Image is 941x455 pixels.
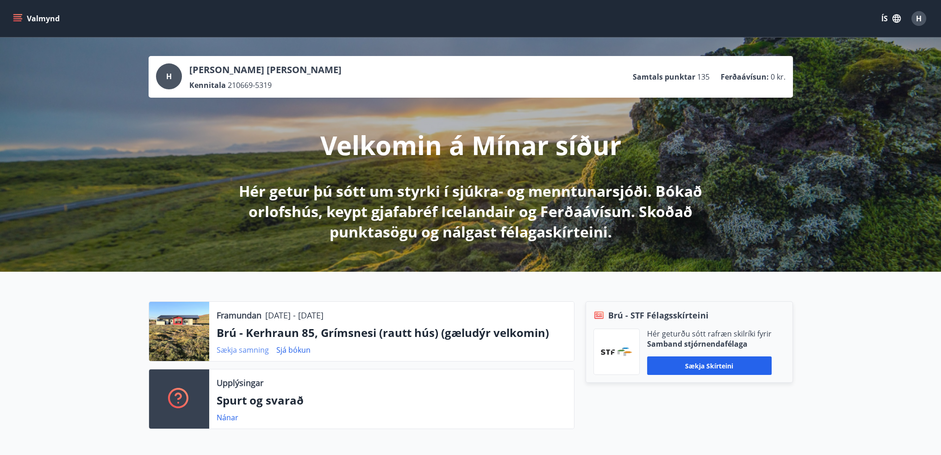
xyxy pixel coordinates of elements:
[647,329,772,339] p: Hér geturðu sótt rafræn skilríki fyrir
[228,80,272,90] span: 210669-5319
[601,348,632,356] img: vjCaq2fThgY3EUYqSgpjEiBg6WP39ov69hlhuPVN.png
[633,72,695,82] p: Samtals punktar
[217,309,262,321] p: Framundan
[217,325,567,341] p: Brú - Kerhraun 85, Grímsnesi (rautt hús) (gæludýr velkomin)
[647,339,772,349] p: Samband stjórnendafélaga
[771,72,785,82] span: 0 kr.
[320,127,621,162] p: Velkomin á Mínar síður
[217,412,238,423] a: Nánar
[647,356,772,375] button: Sækja skírteini
[166,71,172,81] span: H
[908,7,930,30] button: H
[11,10,63,27] button: menu
[217,393,567,408] p: Spurt og svarað
[189,63,342,76] p: [PERSON_NAME] [PERSON_NAME]
[276,345,311,355] a: Sjá bókun
[697,72,710,82] span: 135
[916,13,922,24] span: H
[217,377,263,389] p: Upplýsingar
[608,309,709,321] span: Brú - STF Félagsskírteini
[189,80,226,90] p: Kennitala
[226,181,715,242] p: Hér getur þú sótt um styrki í sjúkra- og menntunarsjóði. Bókað orlofshús, keypt gjafabréf Iceland...
[217,345,269,355] a: Sækja samning
[265,309,324,321] p: [DATE] - [DATE]
[876,10,906,27] button: ÍS
[721,72,769,82] p: Ferðaávísun :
